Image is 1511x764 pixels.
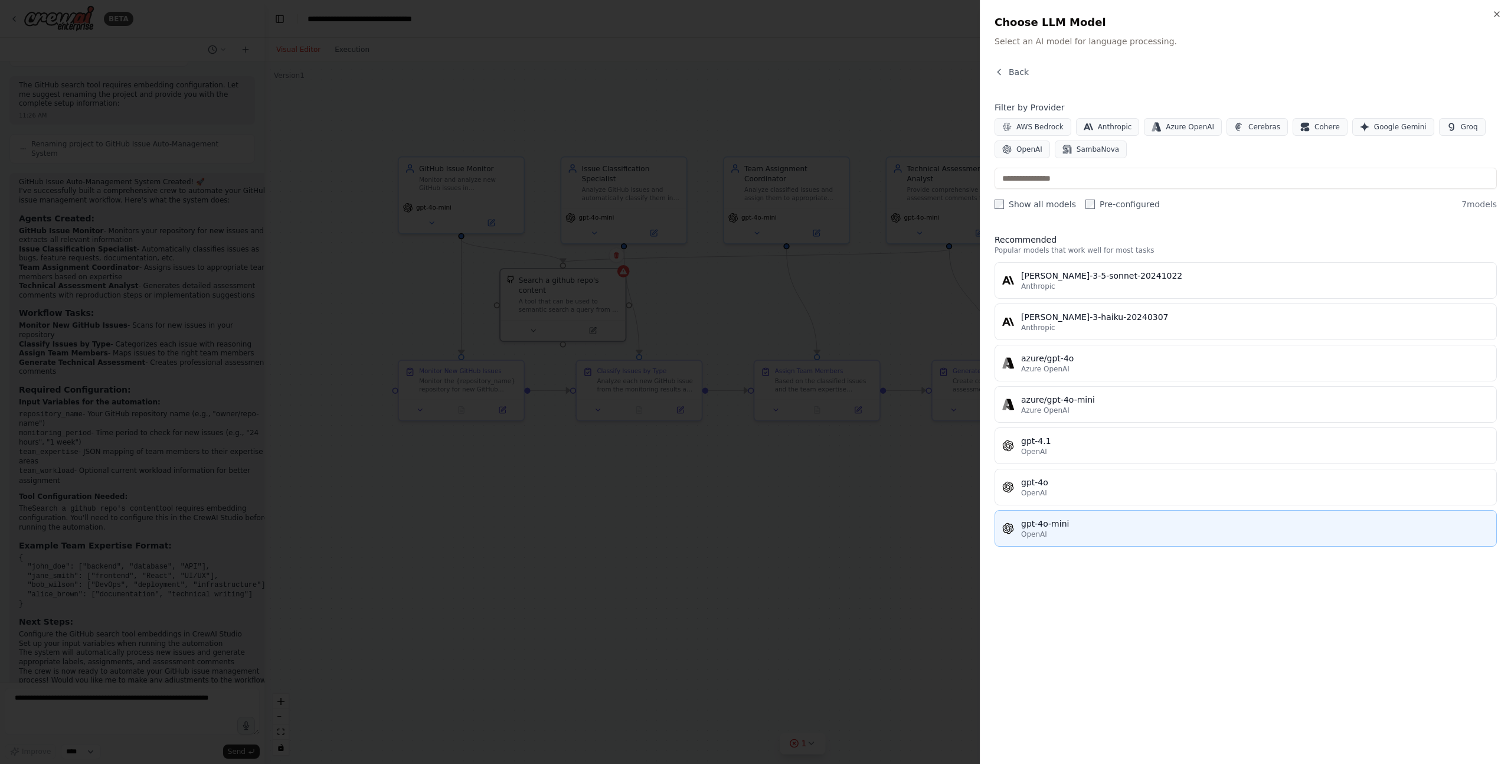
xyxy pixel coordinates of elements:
[1098,122,1132,132] span: Anthropic
[1021,270,1489,282] div: [PERSON_NAME]-3-5-sonnet-20241022
[1352,118,1434,136] button: Google Gemini
[995,510,1497,547] button: gpt-4o-miniOpenAI
[995,262,1497,299] button: [PERSON_NAME]-3-5-sonnet-20241022Anthropic
[1021,311,1489,323] div: [PERSON_NAME]-3-haiku-20240307
[995,198,1076,210] label: Show all models
[995,246,1497,255] p: Popular models that work well for most tasks
[995,234,1497,246] h3: Recommended
[1016,122,1064,132] span: AWS Bedrock
[1461,198,1497,210] span: 7 models
[1021,518,1489,530] div: gpt-4o-mini
[1314,122,1340,132] span: Cohere
[1166,122,1214,132] span: Azure OpenAI
[995,303,1497,340] button: [PERSON_NAME]-3-haiku-20240307Anthropic
[995,141,1050,158] button: OpenAI
[1085,200,1095,209] input: Pre-configured
[1461,122,1478,132] span: Groq
[1293,118,1348,136] button: Cohere
[995,345,1497,381] button: azure/gpt-4oAzure OpenAI
[995,35,1497,47] p: Select an AI model for language processing.
[1021,323,1055,332] span: Anthropic
[1016,145,1042,154] span: OpenAI
[1021,530,1047,539] span: OpenAI
[995,200,1004,209] input: Show all models
[1021,488,1047,498] span: OpenAI
[995,66,1029,78] button: Back
[1021,364,1070,374] span: Azure OpenAI
[995,118,1071,136] button: AWS Bedrock
[995,427,1497,464] button: gpt-4.1OpenAI
[1085,198,1160,210] label: Pre-configured
[1021,476,1489,488] div: gpt-4o
[995,102,1497,113] h4: Filter by Provider
[1021,406,1070,415] span: Azure OpenAI
[1009,66,1029,78] span: Back
[1055,141,1127,158] button: SambaNova
[1077,145,1119,154] span: SambaNova
[1021,352,1489,364] div: azure/gpt-4o
[1021,435,1489,447] div: gpt-4.1
[1248,122,1280,132] span: Cerebras
[1439,118,1486,136] button: Groq
[1021,282,1055,291] span: Anthropic
[1076,118,1140,136] button: Anthropic
[995,386,1497,423] button: azure/gpt-4o-miniAzure OpenAI
[1021,447,1047,456] span: OpenAI
[995,469,1497,505] button: gpt-4oOpenAI
[1021,394,1489,406] div: azure/gpt-4o-mini
[1374,122,1427,132] span: Google Gemini
[1144,118,1222,136] button: Azure OpenAI
[995,14,1497,31] h2: Choose LLM Model
[1227,118,1288,136] button: Cerebras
